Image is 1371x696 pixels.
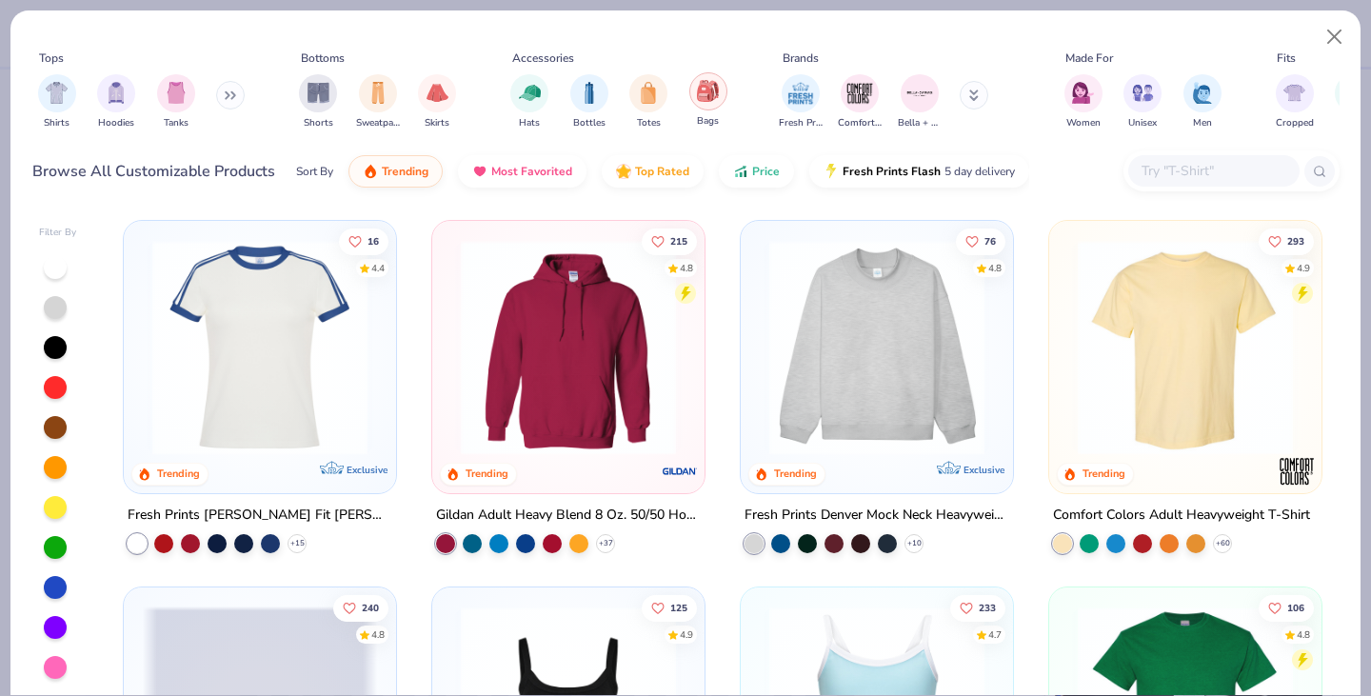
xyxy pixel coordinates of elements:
[372,627,386,642] div: 4.8
[906,538,921,549] span: + 10
[824,164,839,179] img: flash.gif
[843,164,941,179] span: Fresh Prints Flash
[1287,603,1304,612] span: 106
[39,50,64,67] div: Tops
[570,74,608,130] button: filter button
[898,74,942,130] div: filter for Bella + Canvas
[697,80,718,102] img: Bags Image
[1287,236,1304,246] span: 293
[1215,538,1229,549] span: + 60
[1277,50,1296,67] div: Fits
[898,116,942,130] span: Bella + Canvas
[745,504,1009,527] div: Fresh Prints Denver Mock Neck Heavyweight Sweatshirt
[1140,160,1286,182] input: Try "T-Shirt"
[689,72,727,129] div: filter for Bags
[1072,82,1094,104] img: Women Image
[629,74,667,130] button: filter button
[1192,82,1213,104] img: Men Image
[670,603,687,612] span: 125
[638,82,659,104] img: Totes Image
[166,82,187,104] img: Tanks Image
[46,82,68,104] img: Shirts Image
[368,82,388,104] img: Sweatpants Image
[905,79,934,108] img: Bella + Canvas Image
[157,74,195,130] button: filter button
[661,452,699,490] img: Gildan logo
[573,116,606,130] span: Bottles
[418,74,456,130] div: filter for Skirts
[1053,504,1310,527] div: Comfort Colors Adult Heavyweight T-Shirt
[629,74,667,130] div: filter for Totes
[1277,452,1315,490] img: Comfort Colors logo
[760,240,994,455] img: f5d85501-0dbb-4ee4-b115-c08fa3845d83
[719,155,794,188] button: Price
[106,82,127,104] img: Hoodies Image
[637,116,661,130] span: Totes
[472,164,487,179] img: most_fav.gif
[418,74,456,130] button: filter button
[642,228,697,254] button: Like
[988,627,1002,642] div: 4.7
[779,74,823,130] button: filter button
[984,236,996,246] span: 76
[32,160,275,183] div: Browse All Customizable Products
[510,74,548,130] div: filter for Hats
[1065,50,1113,67] div: Made For
[898,74,942,130] button: filter button
[570,74,608,130] div: filter for Bottles
[512,50,574,67] div: Accessories
[368,236,380,246] span: 16
[752,164,780,179] span: Price
[39,226,77,240] div: Filter By
[838,116,882,130] span: Comfort Colors
[1276,116,1314,130] span: Cropped
[979,603,996,612] span: 233
[97,74,135,130] button: filter button
[308,82,329,104] img: Shorts Image
[1064,74,1103,130] div: filter for Women
[97,74,135,130] div: filter for Hoodies
[988,261,1002,275] div: 4.8
[44,116,70,130] span: Shirts
[1123,74,1162,130] button: filter button
[779,116,823,130] span: Fresh Prints
[356,74,400,130] div: filter for Sweatpants
[491,164,572,179] span: Most Favorited
[334,594,389,621] button: Like
[1297,627,1310,642] div: 4.8
[779,74,823,130] div: filter for Fresh Prints
[1297,261,1310,275] div: 4.9
[348,155,443,188] button: Trending
[845,79,874,108] img: Comfort Colors Image
[436,504,701,527] div: Gildan Adult Heavy Blend 8 Oz. 50/50 Hooded Sweatshirt
[786,79,815,108] img: Fresh Prints Image
[1132,82,1154,104] img: Unisex Image
[1064,74,1103,130] button: filter button
[299,74,337,130] button: filter button
[427,82,448,104] img: Skirts Image
[363,603,380,612] span: 240
[1259,228,1314,254] button: Like
[616,164,631,179] img: TopRated.gif
[670,236,687,246] span: 215
[304,116,333,130] span: Shorts
[340,228,389,254] button: Like
[956,228,1005,254] button: Like
[458,155,586,188] button: Most Favorited
[1066,116,1101,130] span: Women
[347,464,387,476] span: Exclusive
[290,538,305,549] span: + 15
[372,261,386,275] div: 4.4
[356,116,400,130] span: Sweatpants
[642,594,697,621] button: Like
[1123,74,1162,130] div: filter for Unisex
[143,240,377,455] img: e5540c4d-e74a-4e58-9a52-192fe86bec9f
[363,164,378,179] img: trending.gif
[1128,116,1157,130] span: Unisex
[964,464,1004,476] span: Exclusive
[783,50,819,67] div: Brands
[838,74,882,130] div: filter for Comfort Colors
[425,116,449,130] span: Skirts
[451,240,685,455] img: 01756b78-01f6-4cc6-8d8a-3c30c1a0c8ac
[838,74,882,130] button: filter button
